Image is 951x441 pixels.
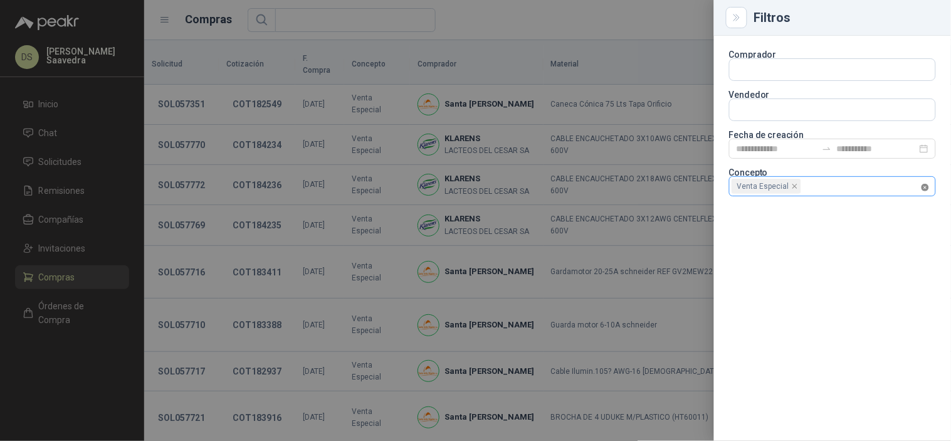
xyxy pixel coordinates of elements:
span: swap-right [822,144,832,154]
span: to [822,144,832,154]
p: Vendedor [729,91,936,98]
p: Concepto [729,169,936,176]
span: Venta Especial [737,179,789,193]
p: Fecha de creación [729,131,936,139]
span: close [792,183,798,189]
p: Comprador [729,51,936,58]
span: Venta Especial [732,179,801,194]
button: Close [729,10,744,25]
span: close-circle [922,184,929,191]
div: Filtros [754,11,936,24]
